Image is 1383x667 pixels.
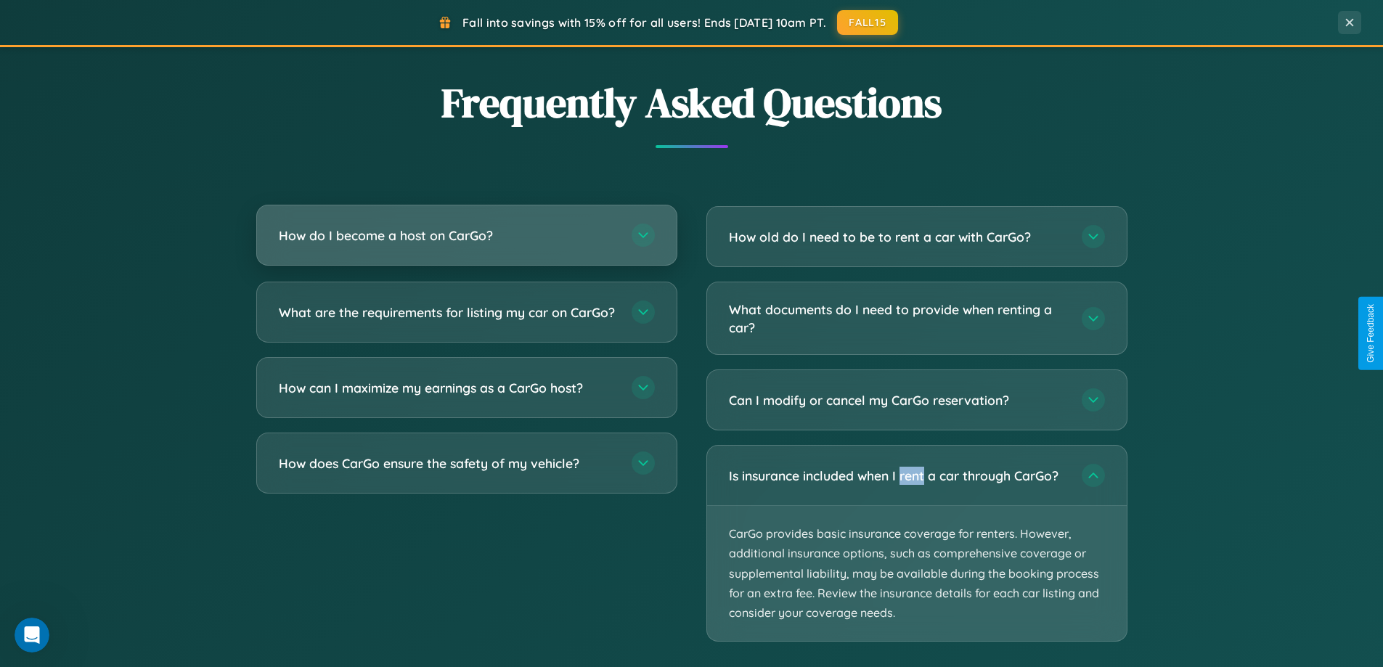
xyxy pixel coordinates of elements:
span: Fall into savings with 15% off for all users! Ends [DATE] 10am PT. [462,15,826,30]
h3: Is insurance included when I rent a car through CarGo? [729,467,1067,485]
iframe: Intercom live chat [15,618,49,652]
h3: How can I maximize my earnings as a CarGo host? [279,379,617,397]
h2: Frequently Asked Questions [256,75,1127,131]
button: FALL15 [837,10,898,35]
div: Give Feedback [1366,304,1376,363]
h3: How old do I need to be to rent a car with CarGo? [729,228,1067,246]
h3: How does CarGo ensure the safety of my vehicle? [279,454,617,472]
h3: What documents do I need to provide when renting a car? [729,300,1067,336]
h3: What are the requirements for listing my car on CarGo? [279,303,617,322]
h3: Can I modify or cancel my CarGo reservation? [729,391,1067,409]
p: CarGo provides basic insurance coverage for renters. However, additional insurance options, such ... [707,506,1127,641]
h3: How do I become a host on CarGo? [279,226,617,245]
